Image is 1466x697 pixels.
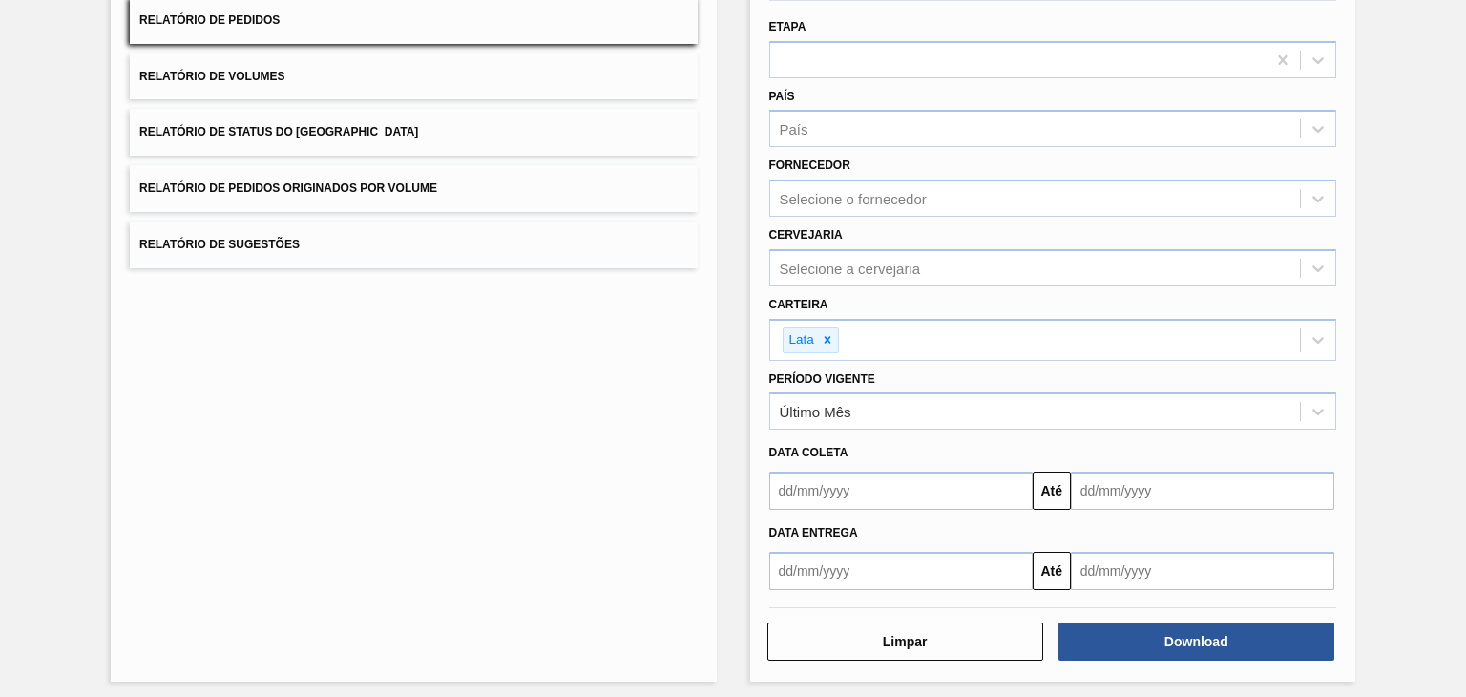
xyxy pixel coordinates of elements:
[130,53,697,100] button: Relatório de Volumes
[1071,472,1334,510] input: dd/mm/yyyy
[139,238,300,251] span: Relatório de Sugestões
[769,298,828,311] label: Carteira
[769,90,795,103] label: País
[139,181,437,195] span: Relatório de Pedidos Originados por Volume
[780,191,927,207] div: Selecione o fornecedor
[139,13,280,27] span: Relatório de Pedidos
[769,228,843,242] label: Cervejaria
[769,472,1033,510] input: dd/mm/yyyy
[767,623,1043,661] button: Limpar
[780,121,808,137] div: País
[130,109,697,156] button: Relatório de Status do [GEOGRAPHIC_DATA]
[780,260,921,276] div: Selecione a cervejaria
[130,165,697,212] button: Relatório de Pedidos Originados por Volume
[1033,552,1071,590] button: Até
[139,70,284,83] span: Relatório de Volumes
[784,328,817,352] div: Lata
[769,158,850,172] label: Fornecedor
[769,20,806,33] label: Etapa
[139,125,418,138] span: Relatório de Status do [GEOGRAPHIC_DATA]
[769,372,875,386] label: Período Vigente
[1071,552,1334,590] input: dd/mm/yyyy
[769,552,1033,590] input: dd/mm/yyyy
[780,404,851,420] div: Último Mês
[1033,472,1071,510] button: Até
[1058,623,1334,661] button: Download
[769,446,848,459] span: Data coleta
[769,526,858,539] span: Data Entrega
[130,222,697,268] button: Relatório de Sugestões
